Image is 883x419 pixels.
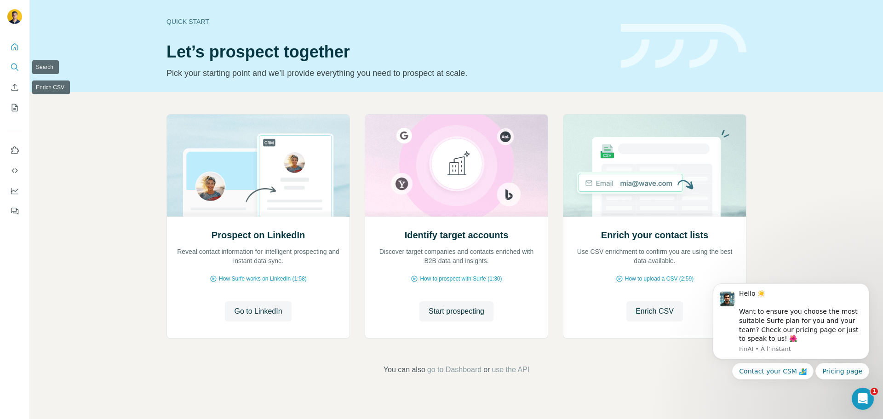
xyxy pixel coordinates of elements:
[601,229,708,241] h2: Enrich your contact lists
[483,364,490,375] span: or
[699,254,883,394] iframe: Intercom notifications message
[563,115,746,217] img: Enrich your contact lists
[420,275,502,283] span: How to prospect with Surfe (1:30)
[7,183,22,199] button: Dashboard
[7,162,22,179] button: Use Surfe API
[871,388,878,395] span: 1
[176,247,340,265] p: Reveal contact information for intelligent prospecting and instant data sync.
[405,229,509,241] h2: Identify target accounts
[7,79,22,96] button: Enrich CSV
[636,306,674,317] span: Enrich CSV
[225,301,291,321] button: Go to LinkedIn
[7,142,22,159] button: Use Surfe on LinkedIn
[365,115,548,217] img: Identify target accounts
[384,364,425,375] span: You can also
[492,364,529,375] button: use the API
[374,247,539,265] p: Discover target companies and contacts enriched with B2B data and insights.
[621,24,746,69] img: banner
[429,306,484,317] span: Start prospecting
[234,306,282,317] span: Go to LinkedIn
[219,275,307,283] span: How Surfe works on LinkedIn (1:58)
[7,59,22,75] button: Search
[7,39,22,55] button: Quick start
[7,203,22,219] button: Feedback
[427,364,482,375] button: go to Dashboard
[626,301,683,321] button: Enrich CSV
[166,67,610,80] p: Pick your starting point and we’ll provide everything you need to prospect at scale.
[212,229,305,241] h2: Prospect on LinkedIn
[7,9,22,24] img: Avatar
[166,17,610,26] div: Quick start
[573,247,737,265] p: Use CSV enrichment to confirm you are using the best data available.
[852,388,874,410] iframe: Intercom live chat
[7,99,22,116] button: My lists
[166,115,350,217] img: Prospect on LinkedIn
[166,43,610,61] h1: Let’s prospect together
[419,301,493,321] button: Start prospecting
[625,275,694,283] span: How to upload a CSV (2:59)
